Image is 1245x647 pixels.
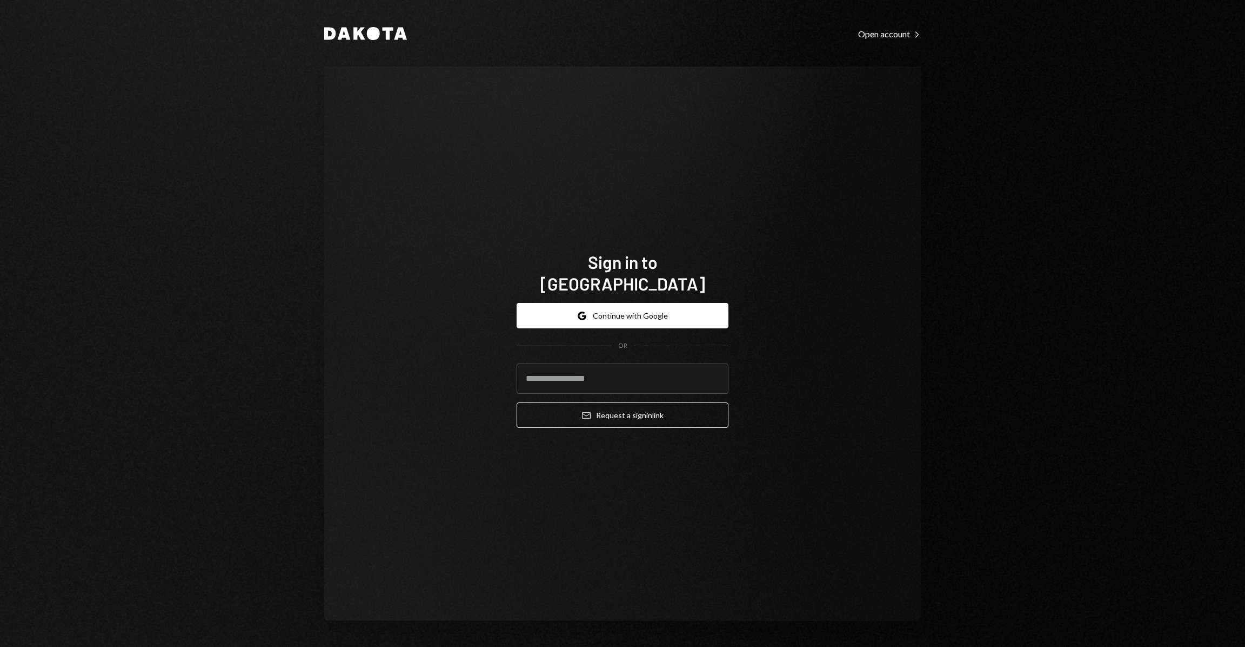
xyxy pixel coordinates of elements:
a: Open account [858,28,921,39]
div: OR [618,341,627,351]
h1: Sign in to [GEOGRAPHIC_DATA] [517,251,728,294]
button: Request a signinlink [517,402,728,428]
div: Open account [858,29,921,39]
button: Continue with Google [517,303,728,328]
